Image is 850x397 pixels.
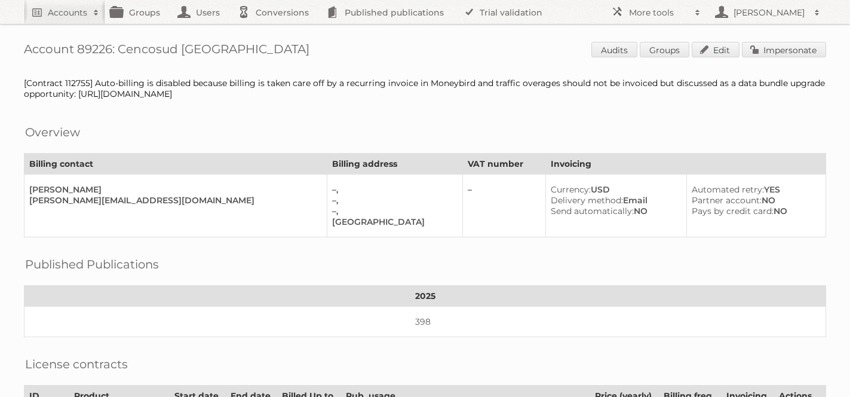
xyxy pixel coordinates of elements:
a: Edit [692,42,739,57]
div: NO [692,206,816,216]
h2: Published Publications [25,255,159,273]
span: Currency: [551,184,591,195]
div: –, [332,195,453,206]
h2: Overview [25,123,80,141]
span: Partner account: [692,195,762,206]
div: [PERSON_NAME][EMAIL_ADDRESS][DOMAIN_NAME] [29,195,317,206]
span: Send automatically: [551,206,634,216]
a: Groups [640,42,689,57]
div: –, [332,184,453,195]
td: 398 [24,307,826,337]
h2: License contracts [25,355,128,373]
div: Email [551,195,677,206]
h2: Accounts [48,7,87,19]
div: USD [551,184,677,195]
a: Impersonate [742,42,826,57]
div: NO [551,206,677,216]
div: –, [332,206,453,216]
span: Delivery method: [551,195,623,206]
th: Billing contact [24,154,327,175]
td: – [463,175,546,237]
th: VAT number [463,154,546,175]
th: 2025 [24,286,826,307]
div: [PERSON_NAME] [29,184,317,195]
h1: Account 89226: Cencosud [GEOGRAPHIC_DATA] [24,42,826,60]
div: [Contract 112755] Auto-billing is disabled because billing is taken care off by a recurring invoi... [24,78,826,99]
div: YES [692,184,816,195]
th: Billing address [327,154,463,175]
th: Invoicing [545,154,826,175]
span: Automated retry: [692,184,764,195]
div: [GEOGRAPHIC_DATA] [332,216,453,227]
h2: [PERSON_NAME] [731,7,808,19]
span: Pays by credit card: [692,206,774,216]
h2: More tools [629,7,689,19]
a: Audits [591,42,637,57]
div: NO [692,195,816,206]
